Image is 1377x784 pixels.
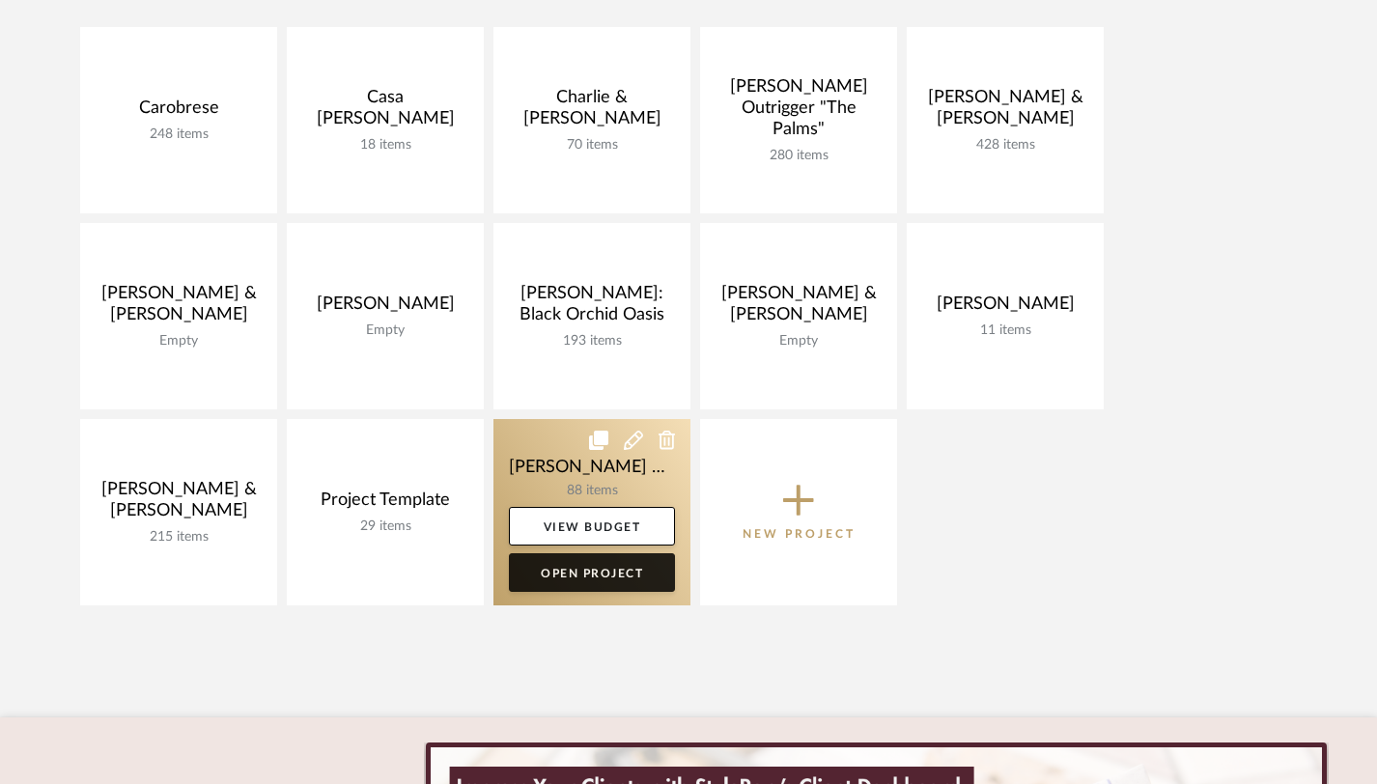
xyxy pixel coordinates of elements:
[922,137,1088,154] div: 428 items
[302,490,468,518] div: Project Template
[716,283,882,333] div: [PERSON_NAME] & [PERSON_NAME]
[96,283,262,333] div: [PERSON_NAME] & [PERSON_NAME]
[96,126,262,143] div: 248 items
[509,333,675,350] div: 193 items
[509,507,675,546] a: View Budget
[96,98,262,126] div: Carobrese
[716,333,882,350] div: Empty
[302,137,468,154] div: 18 items
[716,148,882,164] div: 280 items
[302,322,468,339] div: Empty
[743,524,856,544] p: New Project
[96,333,262,350] div: Empty
[302,518,468,535] div: 29 items
[509,283,675,333] div: [PERSON_NAME]: Black Orchid Oasis
[96,479,262,529] div: [PERSON_NAME] & [PERSON_NAME]
[302,87,468,137] div: Casa [PERSON_NAME]
[716,76,882,148] div: [PERSON_NAME] Outrigger "The Palms"
[922,322,1088,339] div: 11 items
[922,87,1088,137] div: [PERSON_NAME] & [PERSON_NAME]
[700,419,897,605] button: New Project
[509,87,675,137] div: Charlie & [PERSON_NAME]
[302,294,468,322] div: [PERSON_NAME]
[922,294,1088,322] div: [PERSON_NAME]
[509,137,675,154] div: 70 items
[96,529,262,546] div: 215 items
[509,553,675,592] a: Open Project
